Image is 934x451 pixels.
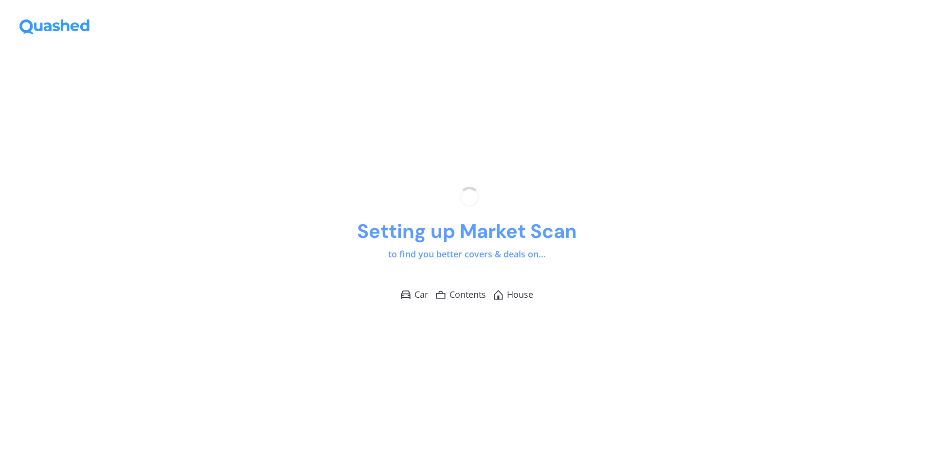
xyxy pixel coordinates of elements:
[388,248,546,261] p: to find you better covers & deals on...
[436,291,446,299] img: Contents
[401,290,411,299] img: Car
[449,289,486,301] span: Contents
[414,289,428,301] span: Car
[507,289,533,301] span: House
[357,219,577,244] h1: Setting up Market Scan
[494,290,503,300] img: House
